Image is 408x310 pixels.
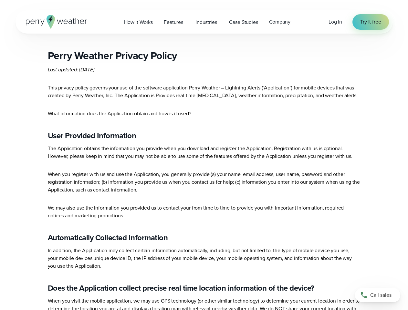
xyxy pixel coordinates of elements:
[269,18,290,26] span: Company
[355,288,400,302] a: Call sales
[48,170,361,194] p: When you register with us and use the Application, you generally provide (a) your name, email add...
[124,18,153,26] span: How it Works
[229,18,258,26] span: Case Studies
[119,15,158,29] a: How it Works
[48,204,361,220] p: We may also use the information you provided us to contact your from time to time to provide you ...
[48,49,361,62] h2: Perry Weather Privacy Policy
[370,291,392,299] span: Call sales
[48,110,361,118] p: What information does the Application obtain and how is it used?
[48,66,94,73] em: Last updated: [DATE]
[360,18,381,26] span: Try it free
[329,18,342,26] a: Log in
[164,18,183,26] span: Features
[48,145,361,160] p: The Application obtains the information you provide when you download and register the Applicatio...
[195,18,217,26] span: Industries
[48,84,361,99] p: This privacy policy governs your use of the software application Perry Weather – Lightning Alerts...
[48,247,361,270] p: In addition, the Application may collect certain information automatically, including, but not li...
[48,130,361,141] h3: User Provided Information
[48,232,361,243] h3: Automatically Collected Information
[352,14,389,30] a: Try it free
[224,15,263,29] a: Case Studies
[48,283,361,293] h3: Does the Application collect precise real time location information of the device?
